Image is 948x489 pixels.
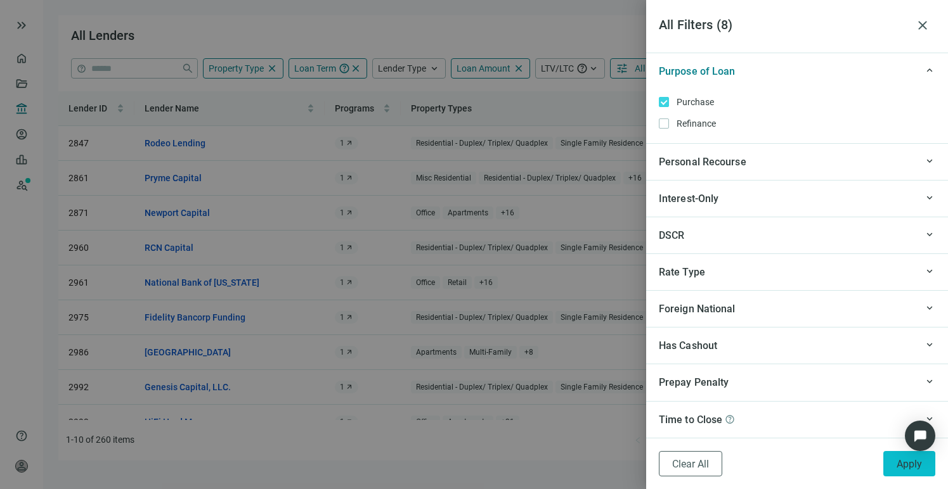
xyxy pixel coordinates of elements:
[725,414,735,424] span: help
[659,376,729,388] span: Prepay Penalty
[646,180,948,217] div: keyboard_arrow_upInterest-Only
[646,253,948,290] div: keyboard_arrow_upRate Type
[672,458,709,470] span: Clear All
[659,229,684,241] span: DSCR
[646,401,948,438] div: keyboard_arrow_upTime to Closehelp
[659,156,746,168] span: Personal Recourse
[646,53,948,89] div: keyboard_arrow_upPurpose of Loan
[905,421,935,451] div: Open Intercom Messenger
[659,15,910,35] article: All Filters ( 8 )
[659,451,722,476] button: Clear All
[883,451,935,476] button: Apply
[915,18,930,33] span: close
[659,340,717,352] span: Has Cashout
[669,117,721,130] span: Refinance
[659,303,736,315] span: Foreign National
[646,327,948,364] div: keyboard_arrow_upHas Cashout
[910,13,935,38] button: close
[646,217,948,253] div: keyboard_arrow_upDSCR
[659,414,722,426] span: Time to Close
[897,458,922,470] span: Apply
[659,193,718,205] span: Interest-Only
[646,290,948,327] div: keyboard_arrow_upForeign National
[669,95,719,109] span: Purchase
[646,143,948,180] div: keyboard_arrow_upPersonal Recourse
[659,266,705,278] span: Rate Type
[659,65,736,77] span: Purpose of Loan
[646,364,948,400] div: keyboard_arrow_upPrepay Penalty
